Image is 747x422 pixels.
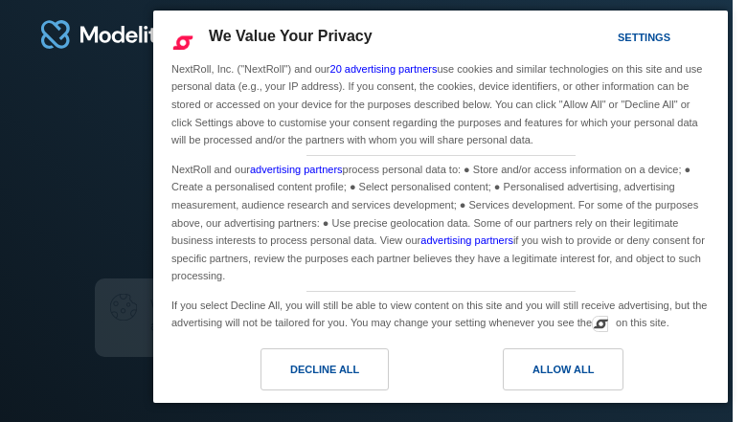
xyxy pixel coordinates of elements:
[290,359,359,380] div: Decline All
[38,11,160,57] img: modelit logo
[330,63,438,75] a: 20 advertising partners
[420,234,513,246] a: advertising partners
[38,11,160,57] a: home
[168,58,713,151] div: NextRoll, Inc. ("NextRoll") and our use cookies and similar technologies on this site and use per...
[250,164,343,175] a: advertising partners
[168,156,713,287] div: NextRoll and our process personal data to: ● Store and/or access information on a device; ● Creat...
[150,294,505,336] p: We use to provide you the best user experience and for performance analytics.
[584,22,630,57] a: Settings
[618,27,670,48] div: Settings
[165,348,441,400] a: Decline All
[209,28,373,44] span: We Value Your Privacy
[168,292,713,334] div: If you select Decline All, you will still be able to view content on this site and you will still...
[441,348,716,400] a: Allow All
[532,359,594,380] div: Allow All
